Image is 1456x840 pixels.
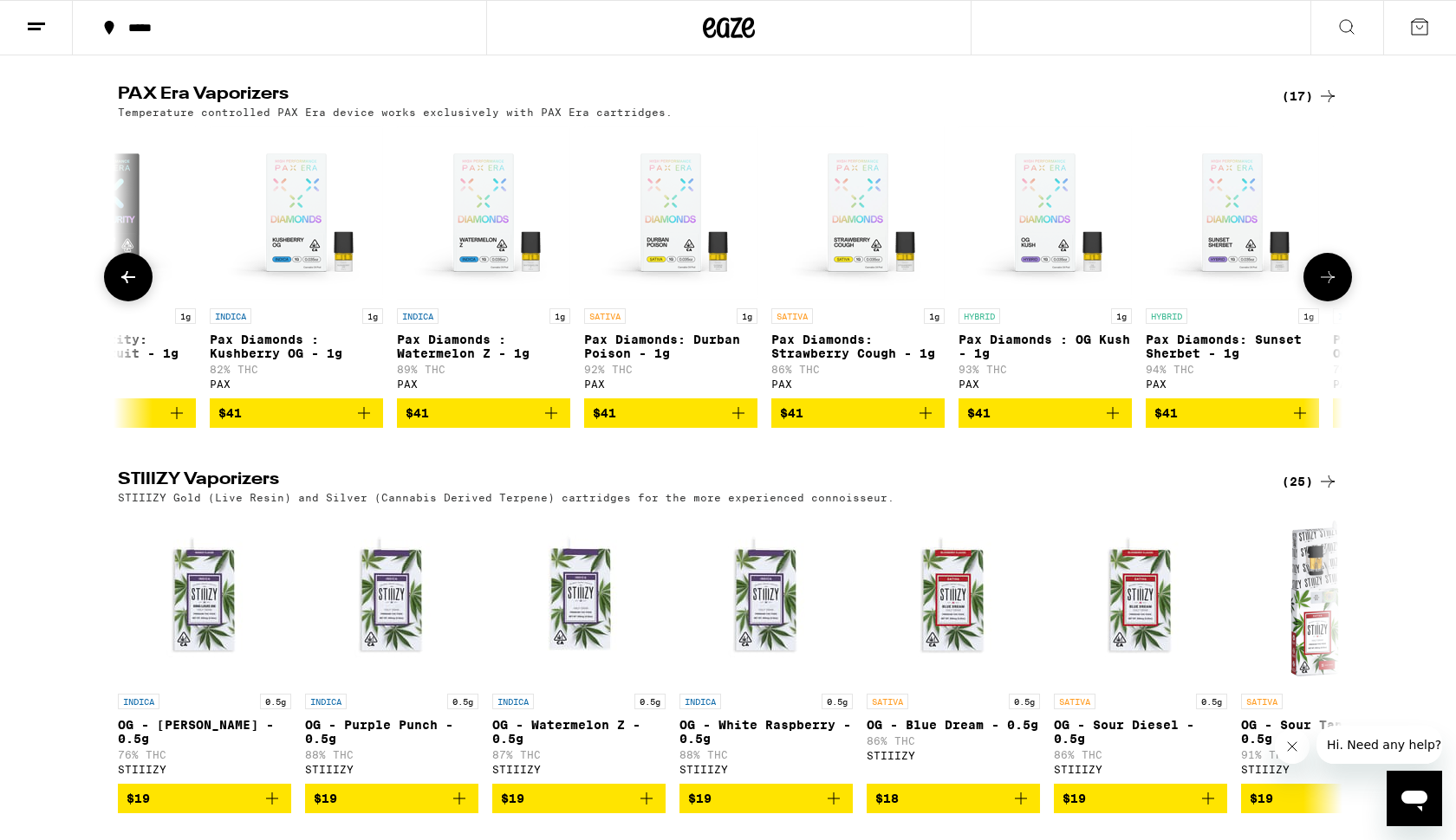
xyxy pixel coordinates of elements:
[23,126,196,300] img: PAX - Pax High Purity: Forbidden Fruit - 1g
[959,126,1132,300] img: PAX - Pax Diamonds : OG Kush - 1g
[210,333,383,360] p: Pax Diamonds : Kushberry OG - 1g
[492,764,666,775] div: STIIIZY
[1054,718,1227,746] p: OG - Sour Diesel - 0.5g
[822,694,853,709] p: 0.5g
[1009,694,1040,709] p: 0.5g
[118,749,291,760] p: 76% THC
[771,126,945,300] img: PAX - Pax Diamonds: Strawberry Cough - 1g
[1275,729,1310,764] iframe: Close message
[584,308,626,324] p: SATIVA
[127,792,150,805] span: $19
[1146,333,1319,360] p: Pax Diamonds: Sunset Sherbet - 1g
[492,512,666,685] img: STIIIZY - OG - Watermelon Z - 0.5g
[679,749,853,760] p: 88% THC
[1054,784,1227,813] button: Add to bag
[397,364,570,375] p: 89% THC
[771,398,945,428] button: Add to bag
[1333,308,1375,324] p: INDICA
[867,750,1040,761] div: STIIIZY
[1282,86,1338,107] a: (17)
[210,126,383,398] a: Open page for Pax Diamonds : Kushberry OG - 1g from PAX
[1054,764,1227,775] div: STIIIZY
[1387,771,1442,826] iframe: Button to launch messaging window
[1146,126,1319,398] a: Open page for Pax Diamonds: Sunset Sherbet - 1g from PAX
[492,749,666,760] p: 87% THC
[447,694,478,709] p: 0.5g
[1241,749,1414,760] p: 91% THC
[584,378,757,390] div: PAX
[118,107,673,118] p: Temperature controlled PAX Era device works exclusively with PAX Era cartridges.
[584,126,757,300] img: PAX - Pax Diamonds: Durban Poison - 1g
[1146,364,1319,375] p: 94% THC
[867,784,1040,813] button: Add to bag
[397,378,570,390] div: PAX
[175,308,196,324] p: 1g
[867,512,1040,784] a: Open page for OG - Blue Dream - 0.5g from STIIIZY
[118,492,894,503] p: STIIIZY Gold (Live Resin) and Silver (Cannabis Derived Terpene) cartridges for the more experienc...
[118,471,1253,492] h2: STIIIZY Vaporizers
[118,512,291,784] a: Open page for OG - King Louis XIII - 0.5g from STIIIZY
[210,378,383,390] div: PAX
[679,512,853,685] img: STIIIZY - OG - White Raspberry - 0.5g
[118,764,291,775] div: STIIIZY
[397,126,570,398] a: Open page for Pax Diamonds : Watermelon Z - 1g from PAX
[118,694,159,709] p: INDICA
[210,308,251,324] p: INDICA
[688,792,712,805] span: $19
[1241,694,1283,709] p: SATIVA
[867,512,1040,685] img: STIIIZY - OG - Blue Dream - 0.5g
[771,126,945,398] a: Open page for Pax Diamonds: Strawberry Cough - 1g from PAX
[1241,512,1414,784] a: Open page for OG - Sour Tangie - 0.5g from STIIIZY
[1316,726,1442,764] iframe: Message from company
[1054,694,1095,709] p: SATIVA
[118,784,291,813] button: Add to bag
[959,126,1132,398] a: Open page for Pax Diamonds : OG Kush - 1g from PAX
[23,378,196,390] div: PAX
[492,784,666,813] button: Add to bag
[867,735,1040,746] p: 86% THC
[492,512,666,784] a: Open page for OG - Watermelon Z - 0.5g from STIIIZY
[959,378,1132,390] div: PAX
[679,694,721,709] p: INDICA
[771,308,813,324] p: SATIVA
[305,764,478,775] div: STIIIZY
[634,694,666,709] p: 0.5g
[959,308,1000,324] p: HYBRID
[959,398,1132,428] button: Add to bag
[771,364,945,375] p: 86% THC
[679,718,853,746] p: OG - White Raspberry - 0.5g
[679,512,853,784] a: Open page for OG - White Raspberry - 0.5g from STIIIZY
[492,694,534,709] p: INDICA
[959,364,1132,375] p: 93% THC
[549,308,570,324] p: 1g
[305,512,478,784] a: Open page for OG - Purple Punch - 0.5g from STIIIZY
[867,694,908,709] p: SATIVA
[967,406,991,420] span: $41
[1054,512,1227,685] img: STIIIZY - OG - Sour Diesel - 0.5g
[1146,378,1319,390] div: PAX
[314,792,337,805] span: $19
[1196,694,1227,709] p: 0.5g
[260,694,291,709] p: 0.5g
[924,308,945,324] p: 1g
[305,694,347,709] p: INDICA
[959,333,1132,360] p: Pax Diamonds : OG Kush - 1g
[1241,718,1414,746] p: OG - Sour Tangie - 0.5g
[210,398,383,428] button: Add to bag
[584,333,757,360] p: Pax Diamonds: Durban Poison - 1g
[397,398,570,428] button: Add to bag
[406,406,429,420] span: $41
[397,126,570,300] img: PAX - Pax Diamonds : Watermelon Z - 1g
[1154,406,1178,420] span: $41
[23,398,196,428] button: Add to bag
[593,406,616,420] span: $41
[1146,398,1319,428] button: Add to bag
[23,333,196,360] p: Pax High Purity: Forbidden Fruit - 1g
[584,398,757,428] button: Add to bag
[1241,764,1414,775] div: STIIIZY
[492,718,666,746] p: OG - Watermelon Z - 0.5g
[584,364,757,375] p: 92% THC
[1146,308,1187,324] p: HYBRID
